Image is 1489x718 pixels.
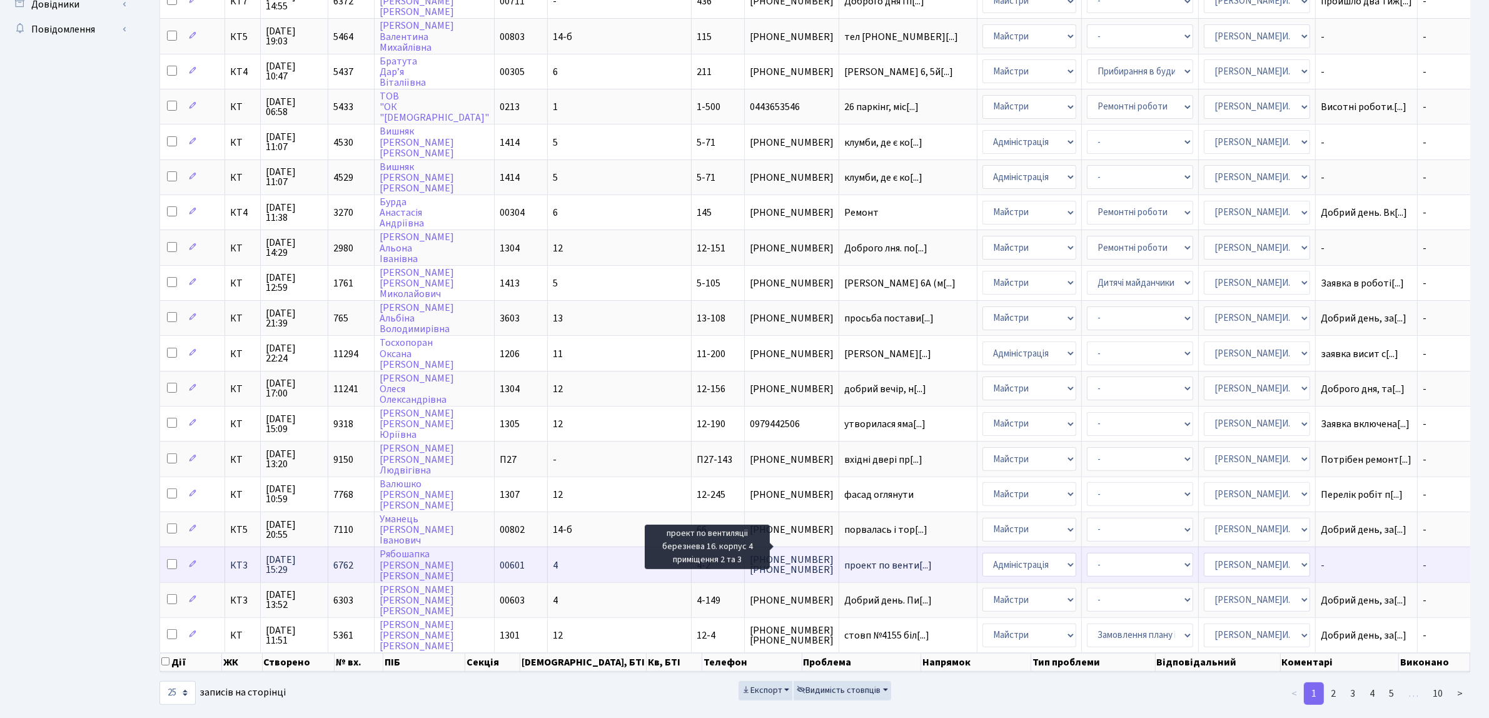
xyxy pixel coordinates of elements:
[553,241,563,255] span: 12
[520,653,647,672] th: [DEMOGRAPHIC_DATA], БТІ
[802,653,922,672] th: Проблема
[500,382,520,396] span: 1304
[1321,311,1406,325] span: Добрий день, за[...]
[1423,206,1426,220] span: -
[380,618,454,653] a: [PERSON_NAME][PERSON_NAME][PERSON_NAME]
[333,523,353,537] span: 7110
[1321,560,1412,570] span: -
[553,171,558,185] span: 5
[333,276,353,290] span: 1761
[1423,417,1426,431] span: -
[266,308,323,328] span: [DATE] 21:39
[230,173,255,183] span: КТ
[1321,594,1406,607] span: Добрий день, за[...]
[333,594,353,607] span: 6303
[697,136,715,149] span: 5-71
[1321,453,1411,467] span: Потрібен ремонт[...]
[553,100,558,114] span: 1
[844,347,931,361] span: [PERSON_NAME][...]
[844,208,972,218] span: Ремонт
[1321,173,1412,183] span: -
[844,65,953,79] span: [PERSON_NAME] 6, 5й[...]
[1425,682,1450,705] a: 10
[697,171,715,185] span: 5-71
[1321,138,1412,148] span: -
[1321,488,1403,502] span: Перелік робіт п[...]
[266,132,323,152] span: [DATE] 11:07
[333,488,353,502] span: 7768
[1423,559,1426,572] span: -
[750,208,834,218] span: [PHONE_NUMBER]
[1321,276,1404,290] span: Заявка в роботі[...]
[333,241,353,255] span: 2980
[380,160,454,195] a: Вишняк[PERSON_NAME][PERSON_NAME]
[697,100,720,114] span: 1-500
[380,548,454,583] a: Рябошапка[PERSON_NAME][PERSON_NAME]
[553,453,557,467] span: -
[750,349,834,359] span: [PHONE_NUMBER]
[697,276,720,290] span: 5-105
[1423,594,1426,607] span: -
[1423,523,1426,537] span: -
[844,629,929,642] span: стовп №4155 біл[...]
[844,100,919,114] span: 26 паркінг, міс[...]
[333,171,353,185] span: 4529
[1423,30,1426,44] span: -
[553,206,558,220] span: 6
[380,442,454,477] a: [PERSON_NAME][PERSON_NAME]Людвігівна
[266,238,323,258] span: [DATE] 14:29
[266,343,323,363] span: [DATE] 22:24
[844,136,922,149] span: клумби, де є ко[...]
[697,206,712,220] span: 145
[500,311,520,325] span: 3603
[750,313,834,323] span: [PHONE_NUMBER]
[380,195,424,230] a: БурдаАнастасіяАндріївна
[1321,206,1407,220] span: Добрий день. Вк[...]
[1423,171,1426,185] span: -
[1423,347,1426,361] span: -
[844,276,956,290] span: [PERSON_NAME] 6А (м[...]
[230,595,255,605] span: КТ3
[750,525,834,535] span: [PHONE_NUMBER]
[697,488,725,502] span: 12-245
[500,453,517,467] span: П27
[333,100,353,114] span: 5433
[844,453,922,467] span: вхідні двері пр[...]
[380,266,454,301] a: [PERSON_NAME][PERSON_NAME]Миколайович
[266,97,323,117] span: [DATE] 06:58
[750,419,834,429] span: 0979442506
[333,382,358,396] span: 11241
[380,336,454,372] a: ТосхопоранОксана[PERSON_NAME]
[333,30,353,44] span: 5464
[230,490,255,500] span: КТ
[380,89,489,124] a: ТОВ"ОК"[DEMOGRAPHIC_DATA]"
[697,629,715,642] span: 12-4
[500,347,520,361] span: 1206
[500,241,520,255] span: 1304
[380,583,454,618] a: [PERSON_NAME][PERSON_NAME][PERSON_NAME]
[1450,682,1470,705] a: >
[465,653,520,672] th: Секція
[333,629,353,642] span: 5361
[1323,682,1343,705] a: 2
[380,231,454,266] a: [PERSON_NAME]АльонаІванівна
[1423,311,1426,325] span: -
[230,67,255,77] span: КТ4
[1321,243,1412,253] span: -
[750,555,834,575] span: [PHONE_NUMBER] [PHONE_NUMBER]
[1321,100,1406,114] span: Висотні роботи.[...]
[697,65,712,79] span: 211
[266,484,323,504] span: [DATE] 10:59
[500,136,520,149] span: 1414
[750,625,834,645] span: [PHONE_NUMBER] [PHONE_NUMBER]
[266,590,323,610] span: [DATE] 13:52
[500,559,525,572] span: 00601
[1156,653,1281,672] th: Відповідальний
[1423,136,1426,149] span: -
[335,653,383,672] th: № вх.
[1321,32,1412,42] span: -
[647,653,702,672] th: Кв, БТІ
[333,311,348,325] span: 765
[645,525,770,569] div: проект по вентиляціі березнева 16. корпус 4 приміщення 2 та 3
[500,488,520,502] span: 1307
